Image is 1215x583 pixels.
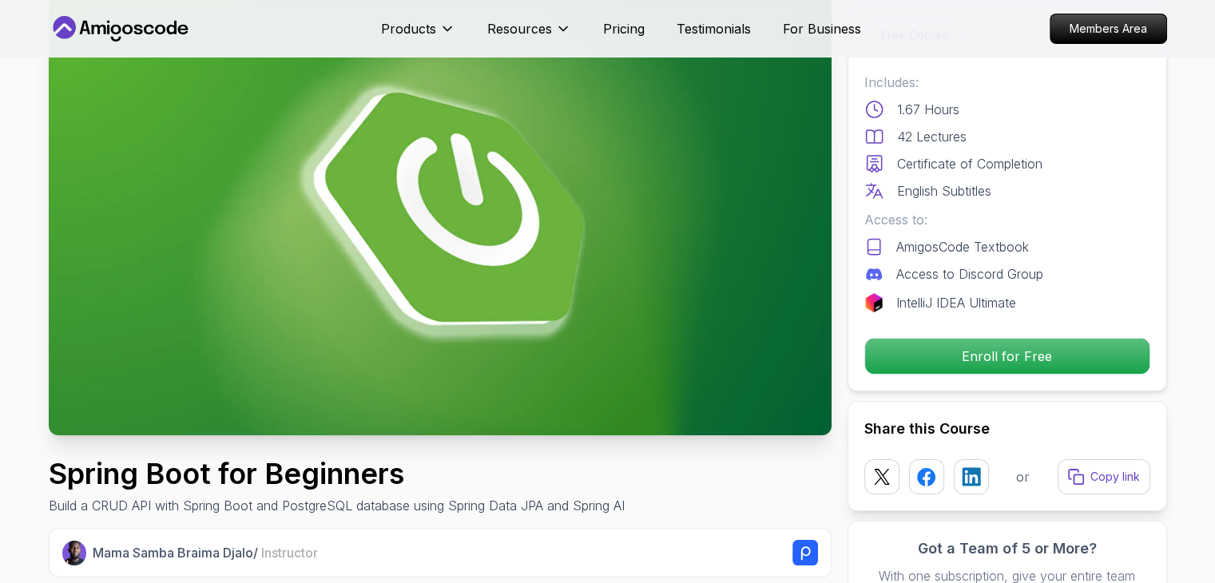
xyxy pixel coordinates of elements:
img: Nelson Djalo [62,541,87,565]
a: Testimonials [677,19,751,38]
span: Instructor [261,545,318,561]
p: Mama Samba Braima Djalo / [93,543,318,562]
button: Copy link [1058,459,1150,494]
a: For Business [783,19,861,38]
p: English Subtitles [897,181,991,200]
p: Access to: [864,210,1150,229]
button: Products [381,19,455,51]
p: Build a CRUD API with Spring Boot and PostgreSQL database using Spring Data JPA and Spring AI [49,496,625,515]
p: AmigosCode Textbook [896,237,1029,256]
p: 42 Lectures [897,127,967,146]
p: IntelliJ IDEA Ultimate [896,293,1016,312]
p: Access to Discord Group [896,264,1043,284]
img: jetbrains logo [864,293,883,312]
p: Copy link [1090,469,1140,485]
p: Enroll for Free [865,339,1149,374]
p: Certificate of Completion [897,154,1042,173]
p: 1.67 Hours [897,100,959,119]
a: Members Area [1050,14,1167,44]
p: Resources [487,19,552,38]
button: Resources [487,19,571,51]
h2: Share this Course [864,418,1150,440]
p: Products [381,19,436,38]
button: Enroll for Free [864,338,1150,375]
h1: Spring Boot for Beginners [49,458,625,490]
a: Pricing [603,19,645,38]
p: or [1016,467,1030,486]
p: Includes: [864,73,1150,92]
h3: Got a Team of 5 or More? [864,537,1150,560]
p: Members Area [1050,14,1166,43]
